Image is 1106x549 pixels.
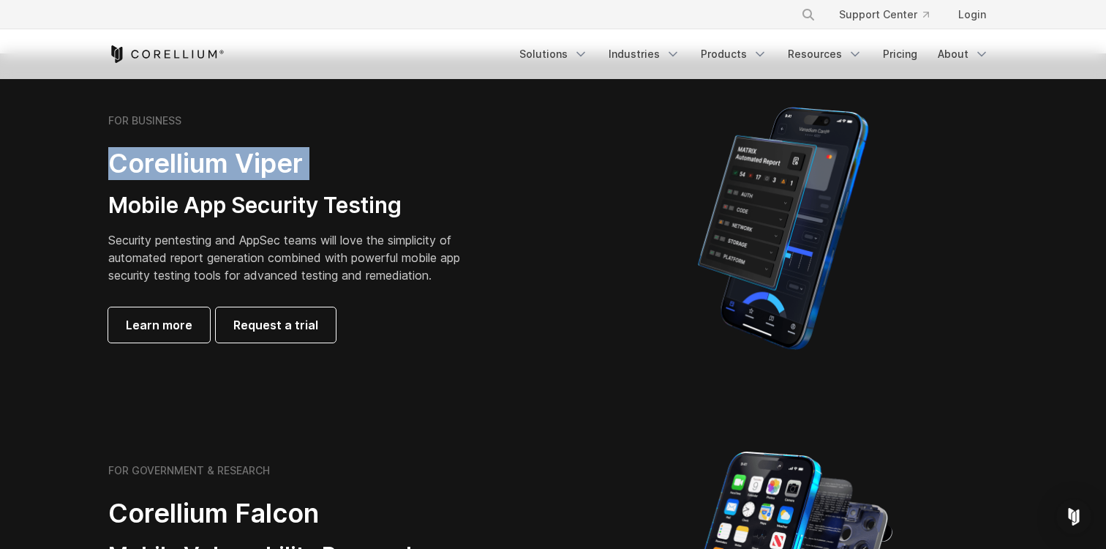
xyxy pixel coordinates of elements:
[108,114,181,127] h6: FOR BUSINESS
[126,316,192,334] span: Learn more
[511,41,998,67] div: Navigation Menu
[692,41,776,67] a: Products
[233,316,318,334] span: Request a trial
[511,41,597,67] a: Solutions
[795,1,821,28] button: Search
[1056,499,1091,534] div: Open Intercom Messenger
[108,307,210,343] a: Learn more
[783,1,998,28] div: Navigation Menu
[827,1,941,28] a: Support Center
[947,1,998,28] a: Login
[929,41,998,67] a: About
[108,147,483,180] h2: Corellium Viper
[216,307,336,343] a: Request a trial
[874,41,926,67] a: Pricing
[108,464,270,477] h6: FOR GOVERNMENT & RESEARCH
[600,41,689,67] a: Industries
[108,231,483,284] p: Security pentesting and AppSec teams will love the simplicity of automated report generation comb...
[673,100,893,356] img: Corellium MATRIX automated report on iPhone showing app vulnerability test results across securit...
[779,41,871,67] a: Resources
[108,45,225,63] a: Corellium Home
[108,192,483,220] h3: Mobile App Security Testing
[108,497,518,530] h2: Corellium Falcon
